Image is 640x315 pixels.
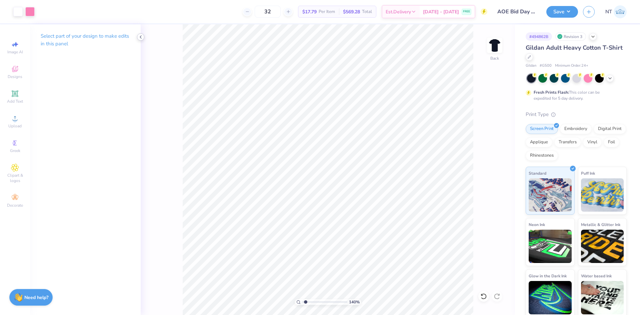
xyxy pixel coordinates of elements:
[594,124,626,134] div: Digital Print
[604,137,619,147] div: Foil
[463,9,470,14] span: FREE
[302,8,317,15] span: $17.79
[492,5,541,18] input: Untitled Design
[490,55,499,61] div: Back
[581,221,620,228] span: Metallic & Glitter Ink
[583,137,602,147] div: Vinyl
[526,137,552,147] div: Applique
[581,230,624,263] img: Metallic & Glitter Ink
[362,8,372,15] span: Total
[581,178,624,212] img: Puff Ink
[526,111,627,118] div: Print Type
[546,6,578,18] button: Save
[554,137,581,147] div: Transfers
[526,44,623,52] span: Gildan Adult Heavy Cotton T-Shirt
[41,32,130,48] p: Select part of your design to make edits in this panel
[7,203,23,208] span: Decorate
[529,221,545,228] span: Neon Ink
[529,281,572,314] img: Glow in the Dark Ink
[7,99,23,104] span: Add Text
[526,63,536,69] span: Gildan
[7,49,23,55] span: Image AI
[386,8,411,15] span: Est. Delivery
[540,63,552,69] span: # G500
[8,74,22,79] span: Designs
[10,148,20,153] span: Greek
[555,32,586,41] div: Revision 3
[423,8,459,15] span: [DATE] - [DATE]
[534,90,569,95] strong: Fresh Prints Flash:
[3,173,27,183] span: Clipart & logos
[529,272,567,279] span: Glow in the Dark Ink
[526,124,558,134] div: Screen Print
[343,8,360,15] span: $569.28
[349,299,360,305] span: 140 %
[488,39,501,52] img: Back
[8,123,22,129] span: Upload
[581,272,612,279] span: Water based Ink
[529,230,572,263] img: Neon Ink
[529,170,546,177] span: Standard
[605,5,627,18] a: NT
[605,8,612,16] span: NT
[529,178,572,212] img: Standard
[255,6,281,18] input: – –
[560,124,592,134] div: Embroidery
[581,281,624,314] img: Water based Ink
[526,32,552,41] div: # 494862B
[581,170,595,177] span: Puff Ink
[534,89,616,101] div: This color can be expedited for 5 day delivery.
[24,294,48,301] strong: Need help?
[319,8,335,15] span: Per Item
[526,151,558,161] div: Rhinestones
[614,5,627,18] img: Nestor Talens
[555,63,588,69] span: Minimum Order: 24 +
